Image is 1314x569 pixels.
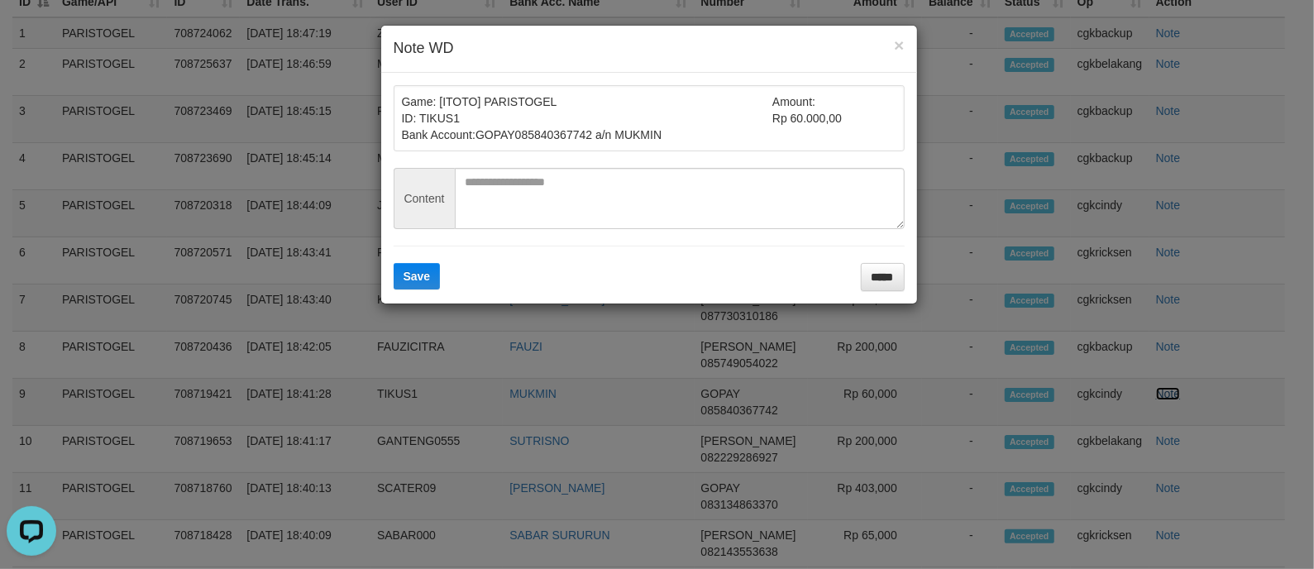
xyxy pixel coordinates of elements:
[7,7,56,56] button: Open LiveChat chat widget
[894,36,904,54] button: ×
[402,93,773,143] td: Game: [ITOTO] PARISTOGEL ID: TIKUS1 Bank Account: 085840367742 a/n MUKMIN
[475,128,515,141] span: GOPAY
[394,263,441,289] button: Save
[394,168,455,229] span: Content
[394,38,905,60] h4: Note WD
[404,270,431,283] span: Save
[772,93,896,143] td: Amount: Rp 60.000,00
